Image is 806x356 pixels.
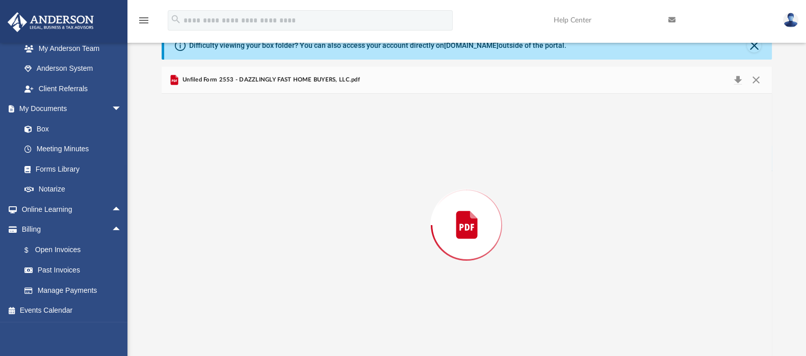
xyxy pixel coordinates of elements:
button: Download [729,73,747,87]
span: arrow_drop_up [112,199,132,220]
a: [DOMAIN_NAME] [444,41,499,49]
span: Unfiled Form 2553 - DAZZLINGLY FAST HOME BUYERS, LLC.pdf [180,75,360,85]
button: Close [747,73,765,87]
a: Online Learningarrow_drop_up [7,199,132,220]
a: My Anderson Team [14,38,127,59]
a: Billingarrow_drop_up [7,220,137,240]
i: menu [138,14,150,26]
a: Events Calendar [7,300,137,321]
span: arrow_drop_up [112,220,132,240]
a: Past Invoices [14,260,137,281]
a: $Open Invoices [14,239,137,260]
a: Forms Library [14,159,127,179]
span: arrow_drop_down [112,99,132,120]
a: Anderson System [14,59,132,79]
a: Client Referrals [14,78,132,99]
i: search [170,14,181,25]
a: My Documentsarrow_drop_down [7,99,132,119]
a: Notarize [14,179,132,200]
div: Difficulty viewing your box folder? You can also access your account directly on outside of the p... [189,40,566,51]
button: Close [747,38,761,52]
a: menu [138,19,150,26]
span: $ [30,244,35,257]
a: Meeting Minutes [14,139,132,159]
img: Anderson Advisors Platinum Portal [5,12,97,32]
img: User Pic [783,13,798,28]
a: Manage Payments [14,280,137,300]
a: Box [14,119,127,139]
